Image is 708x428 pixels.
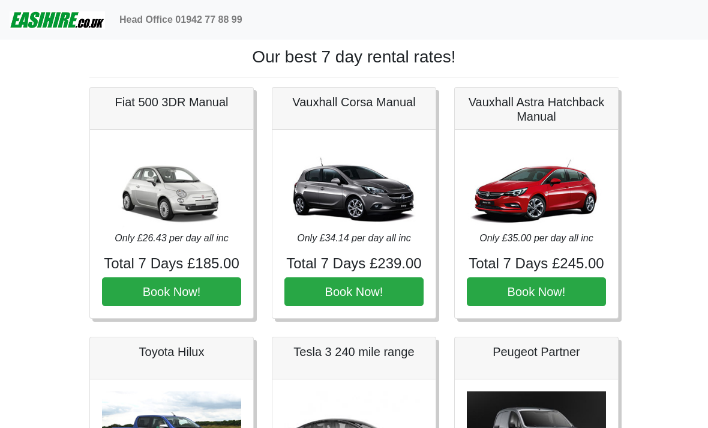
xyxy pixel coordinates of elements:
i: Only £35.00 per day all inc [479,233,593,243]
img: Fiat 500 3DR Manual [102,142,241,231]
h4: Total 7 Days £239.00 [284,255,424,273]
button: Book Now! [467,277,606,306]
h5: Vauxhall Astra Hatchback Manual [467,95,606,124]
img: Vauxhall Corsa Manual [284,142,424,231]
h5: Vauxhall Corsa Manual [284,95,424,109]
i: Only £26.43 per day all inc [115,233,228,243]
b: Head Office 01942 77 88 99 [119,14,242,25]
a: Head Office 01942 77 88 99 [115,8,247,32]
img: Vauxhall Astra Hatchback Manual [467,142,606,231]
h1: Our best 7 day rental rates! [89,47,619,67]
h5: Tesla 3 240 mile range [284,345,424,359]
button: Book Now! [102,277,241,306]
h5: Peugeot Partner [467,345,606,359]
h4: Total 7 Days £245.00 [467,255,606,273]
h5: Fiat 500 3DR Manual [102,95,241,109]
img: easihire_logo_small.png [10,8,105,32]
button: Book Now! [284,277,424,306]
h5: Toyota Hilux [102,345,241,359]
h4: Total 7 Days £185.00 [102,255,241,273]
i: Only £34.14 per day all inc [297,233,410,243]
